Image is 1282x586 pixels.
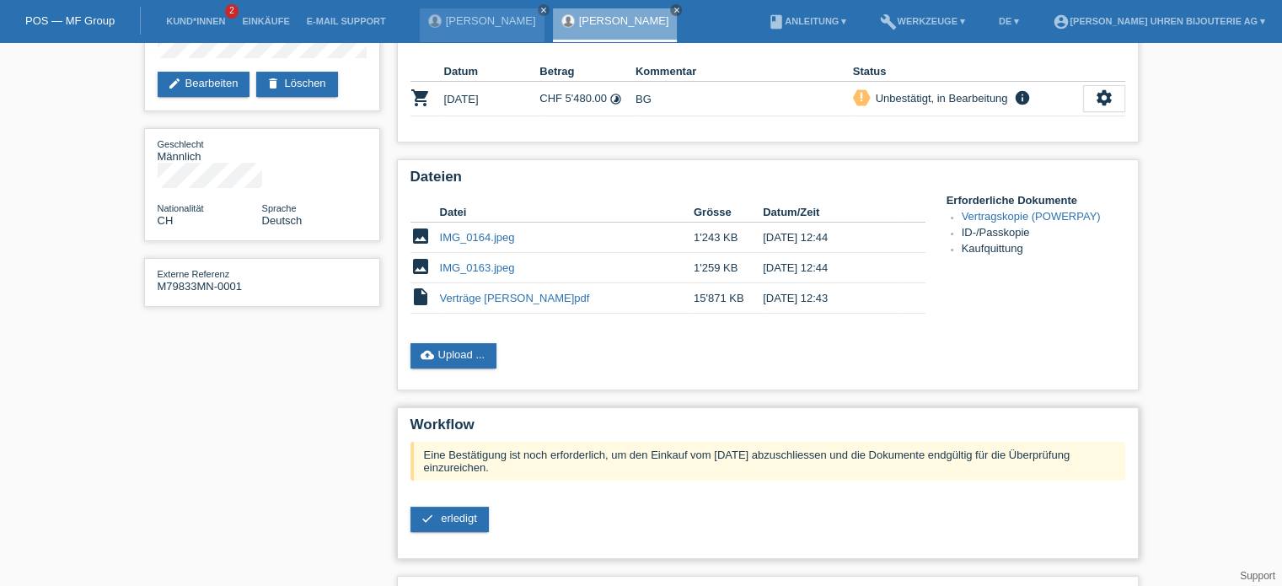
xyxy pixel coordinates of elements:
a: POS — MF Group [25,14,115,27]
h2: Workflow [410,417,1125,442]
a: Support [1240,570,1275,582]
div: Unbestätigt, in Bearbeitung [871,89,1008,107]
div: Männlich [158,137,262,163]
span: erledigt [441,512,477,524]
i: check [421,512,434,525]
td: BG [636,82,853,116]
th: Datei [440,202,694,223]
a: close [538,4,550,16]
span: Schweiz [158,214,174,227]
i: Fixe Raten (24 Raten) [609,93,622,105]
td: 1'243 KB [694,223,763,253]
a: Verträge [PERSON_NAME]pdf [440,292,590,304]
i: account_circle [1053,13,1070,30]
a: Vertragskopie (POWERPAY) [962,210,1101,223]
i: insert_drive_file [410,287,431,307]
span: Externe Referenz [158,269,230,279]
span: Deutsch [262,214,303,227]
i: close [539,6,548,14]
h4: Erforderliche Dokumente [947,194,1125,207]
span: 2 [225,4,239,19]
i: edit [168,77,181,90]
a: buildWerkzeuge ▾ [872,16,974,26]
a: check erledigt [410,507,489,532]
li: Kaufquittung [962,242,1125,258]
i: image [410,256,431,277]
h2: Dateien [410,169,1125,194]
a: close [670,4,682,16]
a: deleteLöschen [256,72,337,97]
th: Status [853,62,1083,82]
td: [DATE] 12:44 [763,253,901,283]
i: image [410,226,431,246]
i: delete [266,77,280,90]
span: Sprache [262,203,297,213]
a: Kund*innen [158,16,233,26]
td: 15'871 KB [694,283,763,314]
a: account_circle[PERSON_NAME] Uhren Bijouterie AG ▾ [1044,16,1274,26]
a: [PERSON_NAME] [446,14,536,27]
th: Datum/Zeit [763,202,901,223]
a: IMG_0163.jpeg [440,261,515,274]
th: Datum [444,62,540,82]
i: close [672,6,680,14]
i: info [1011,89,1032,106]
a: [PERSON_NAME] [579,14,669,27]
i: cloud_upload [421,348,434,362]
i: build [880,13,897,30]
td: 1'259 KB [694,253,763,283]
a: Einkäufe [233,16,298,26]
div: Eine Bestätigung ist noch erforderlich, um den Einkauf vom [DATE] abzuschliessen und die Dokument... [410,442,1125,481]
th: Grösse [694,202,763,223]
a: DE ▾ [990,16,1027,26]
div: M79833MN-0001 [158,267,262,293]
span: Nationalität [158,203,204,213]
td: CHF 5'480.00 [539,82,636,116]
a: IMG_0164.jpeg [440,231,515,244]
th: Kommentar [636,62,853,82]
th: Betrag [539,62,636,82]
li: ID-/Passkopie [962,226,1125,242]
td: [DATE] 12:43 [763,283,901,314]
i: priority_high [856,91,867,103]
td: [DATE] 12:44 [763,223,901,253]
span: Geschlecht [158,139,204,149]
i: POSP00027349 [410,88,431,108]
i: settings [1095,89,1113,107]
a: bookAnleitung ▾ [759,16,855,26]
a: cloud_uploadUpload ... [410,343,497,368]
i: book [768,13,785,30]
td: [DATE] [444,82,540,116]
a: E-Mail Support [298,16,394,26]
a: editBearbeiten [158,72,250,97]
